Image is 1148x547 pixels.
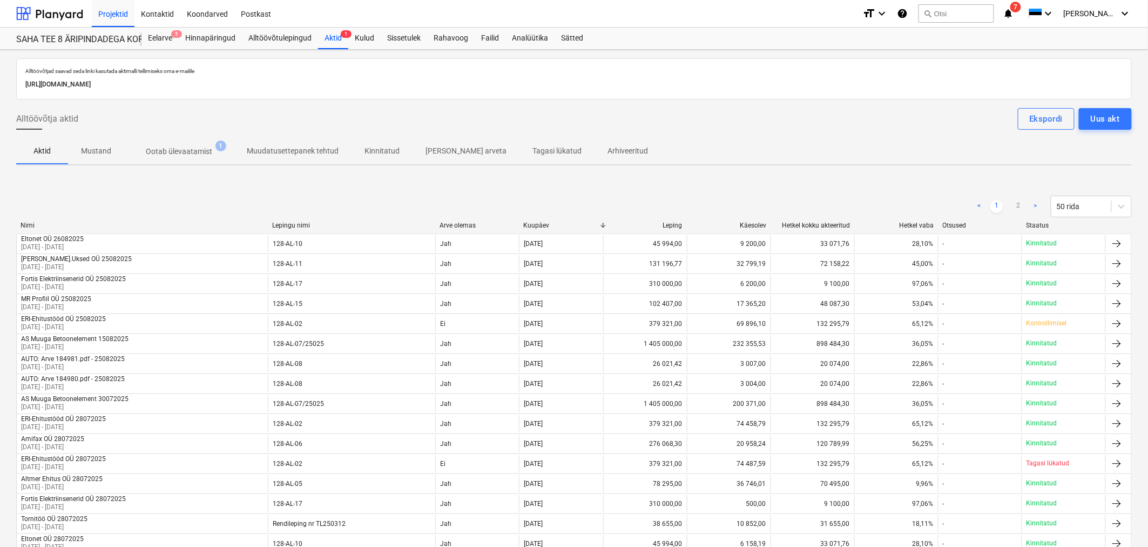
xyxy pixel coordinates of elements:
div: 128-AL-06 [273,440,302,448]
p: [DATE] - [DATE] [21,463,106,472]
p: [DATE] - [DATE] [21,323,106,332]
div: 20 074,00 [771,375,854,392]
div: 102 407,00 [603,295,687,312]
p: Tagasi lükatud [532,145,582,157]
a: Rahavoog [427,28,475,49]
div: Jah [435,395,519,412]
div: ERI-Ehitustööd OÜ 28072025 [21,455,106,463]
span: 97,06% [913,280,934,288]
div: 898 484,30 [771,395,854,412]
a: Sissetulek [381,28,427,49]
div: [DATE] [524,340,543,348]
div: 36 746,01 [687,475,771,492]
p: Alltöövõtjad saavad seda linki kasutada aktimalli tellimiseks oma e-mailile [25,68,1123,75]
div: 500,00 [687,495,771,512]
div: Jah [435,435,519,452]
p: Kinnitatud [1027,299,1057,308]
div: 128-AL-07/25025 [273,340,324,348]
div: ERI-Ehitustööd OÜ 25082025 [21,315,106,323]
span: 22,86% [913,360,934,368]
span: 36,05% [913,400,934,408]
div: - [943,400,944,408]
div: [DATE] [524,520,543,528]
div: Eltonet OÜ 28072025 [21,535,84,543]
div: Lepingu nimi [272,222,431,229]
p: Arhiveeritud [607,145,648,157]
div: AUTO: Arve 184981.pdf - 25082025 [21,355,125,363]
div: 17 365,20 [687,295,771,312]
div: 200 371,00 [687,395,771,412]
div: 131 196,77 [603,255,687,272]
a: Page 1 is your current page [990,200,1003,213]
p: [PERSON_NAME] arveta [426,145,507,157]
span: 7 [1010,2,1021,12]
div: AS Muuga Betoonelement 15082025 [21,335,129,343]
div: Jah [435,335,519,352]
span: 65,12% [913,460,934,468]
i: notifications [1003,7,1014,20]
div: 232 355,53 [687,335,771,352]
div: 128-AL-17 [273,280,302,288]
div: 20 958,24 [687,435,771,452]
div: Jah [435,295,519,312]
div: - [943,380,944,388]
p: Kontrollimisel [1027,319,1067,328]
p: Ootab ülevaatamist [146,146,212,157]
div: Kulud [348,28,381,49]
div: 3 007,00 [687,355,771,372]
div: 48 087,30 [771,295,854,312]
div: ERI-Ehitustööd OÜ 28072025 [21,415,106,423]
div: [DATE] [524,440,543,448]
div: Kuupäev [523,222,598,229]
div: Jah [435,415,519,432]
p: Tagasi lükatud [1027,459,1070,468]
div: [DATE] [524,420,543,428]
p: [DATE] - [DATE] [21,403,129,412]
span: 1 [215,141,226,151]
a: Previous page [973,200,986,213]
p: Kinnitatud [1027,379,1057,388]
div: 32 799,19 [687,255,771,272]
p: [DATE] - [DATE] [21,443,84,452]
div: Jah [435,255,519,272]
a: Hinnapäringud [179,28,242,49]
a: Page 2 [1012,200,1025,213]
a: Sätted [555,28,590,49]
div: 128-AL-11 [273,260,302,268]
div: 72 158,22 [771,255,854,272]
div: - [943,520,944,528]
p: Kinnitatud [1027,339,1057,348]
div: 1 405 000,00 [603,335,687,352]
iframe: Chat Widget [1094,495,1148,547]
div: 120 789,99 [771,435,854,452]
div: 74 487,59 [687,455,771,472]
div: [PERSON_NAME].Uksed OÜ 25082025 [21,255,132,263]
div: 132 295,79 [771,315,854,332]
div: [DATE] [524,460,543,468]
div: Eltonet OÜ 26082025 [21,235,84,243]
p: Kinnitatud [1027,259,1057,268]
button: Otsi [919,4,994,23]
div: Jah [435,495,519,512]
div: Eelarve [141,28,179,49]
span: 53,04% [913,300,934,308]
div: AS Muuga Betoonelement 30072025 [21,395,129,403]
div: [DATE] [524,320,543,328]
div: Failid [475,28,505,49]
div: [DATE] [524,380,543,388]
p: [DATE] - [DATE] [21,283,126,292]
div: [DATE] [524,300,543,308]
i: keyboard_arrow_down [875,7,888,20]
div: 128-AL-17 [273,500,302,508]
div: 128-AL-02 [273,320,302,328]
div: AUTO: Arve 184980.pdf - 25082025 [21,375,125,383]
div: 69 896,10 [687,315,771,332]
div: 132 295,79 [771,415,854,432]
div: 128-AL-08 [273,360,302,368]
p: Kinnitatud [1027,399,1057,408]
span: 65,12% [913,320,934,328]
div: Fortis Elektriinsenerid OÜ 25082025 [21,275,126,283]
div: Aktid [318,28,348,49]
